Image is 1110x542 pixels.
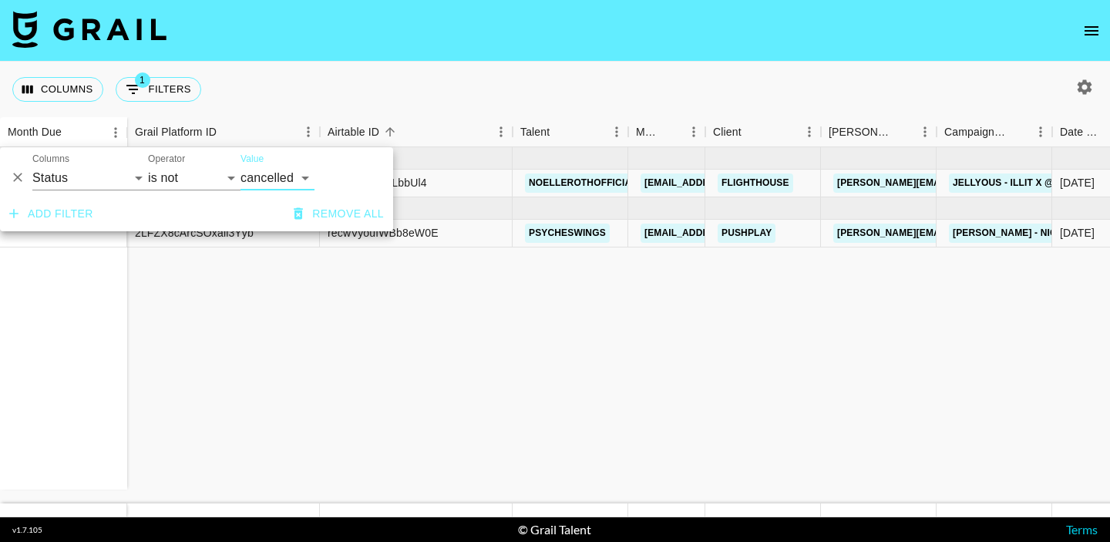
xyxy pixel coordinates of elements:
[705,117,821,147] div: Client
[135,225,254,241] div: 2LFZX8cArcSOxail3Yyb
[240,153,264,166] label: Value
[12,525,42,535] div: v 1.7.105
[8,117,62,147] div: Month Due
[1066,522,1098,537] a: Terms
[328,225,439,241] div: recwVyoufWBb8eW0E
[821,117,937,147] div: Booker
[6,166,29,189] button: Delete
[641,224,813,243] a: [EMAIL_ADDRESS][DOMAIN_NAME]
[12,77,103,102] button: Select columns
[1007,121,1029,143] button: Sort
[525,173,641,193] a: noellerothofficial
[518,522,591,537] div: © Grail Talent
[525,224,610,243] a: psycheswings
[605,120,628,143] button: Menu
[135,117,217,147] div: Grail Platform ID
[641,173,813,193] a: [EMAIL_ADDRESS][DOMAIN_NAME]
[661,121,682,143] button: Sort
[937,117,1052,147] div: Campaign (Type)
[892,121,913,143] button: Sort
[148,153,185,166] label: Operator
[833,173,1085,193] a: [PERSON_NAME][EMAIL_ADDRESS][DOMAIN_NAME]
[116,77,201,102] button: Show filters
[62,122,83,143] button: Sort
[833,224,1085,243] a: [PERSON_NAME][EMAIL_ADDRESS][DOMAIN_NAME]
[127,117,320,147] div: Grail Platform ID
[1076,15,1107,46] button: open drawer
[520,117,550,147] div: Talent
[135,72,150,88] span: 1
[379,121,401,143] button: Sort
[742,121,763,143] button: Sort
[1029,120,1052,143] button: Menu
[829,117,892,147] div: [PERSON_NAME]
[32,153,69,166] label: Columns
[12,11,166,48] img: Grail Talent
[104,121,127,144] button: Menu
[489,120,513,143] button: Menu
[1060,225,1095,241] div: 10/09/2025
[718,173,793,193] a: Flighthouse
[320,117,513,147] div: Airtable ID
[297,120,320,143] button: Menu
[288,200,390,228] button: Remove all
[798,120,821,143] button: Menu
[944,117,1007,147] div: Campaign (Type)
[1060,117,1104,147] div: Date Created
[636,117,661,147] div: Manager
[550,121,571,143] button: Sort
[913,120,937,143] button: Menu
[718,224,775,243] a: PushPlay
[682,120,705,143] button: Menu
[328,117,379,147] div: Airtable ID
[628,117,705,147] div: Manager
[1060,175,1095,190] div: 22/07/2025
[3,200,99,228] button: Add filter
[513,117,628,147] div: Talent
[217,121,238,143] button: Sort
[713,117,742,147] div: Client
